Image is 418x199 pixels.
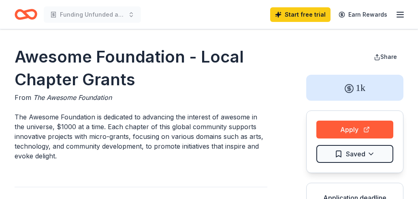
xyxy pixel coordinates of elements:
span: Funding Unfunded and Underfunded Children [60,10,125,19]
p: The Awesome Foundation is dedicated to advancing the interest of awesome in the universe, $1000 a... [15,112,267,161]
button: Apply [316,121,393,138]
button: Share [367,49,403,65]
button: Funding Unfunded and Underfunded Children [44,6,141,23]
span: The Awesome Foundation [33,93,112,102]
a: Start free trial [270,7,331,22]
h1: Awesome Foundation - Local Chapter Grants [15,45,267,91]
span: Share [380,53,397,60]
div: From [15,93,267,102]
a: Earn Rewards [334,7,392,22]
button: Saved [316,145,393,163]
span: Saved [346,149,365,159]
div: 1k [306,75,403,101]
a: Home [15,5,37,24]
